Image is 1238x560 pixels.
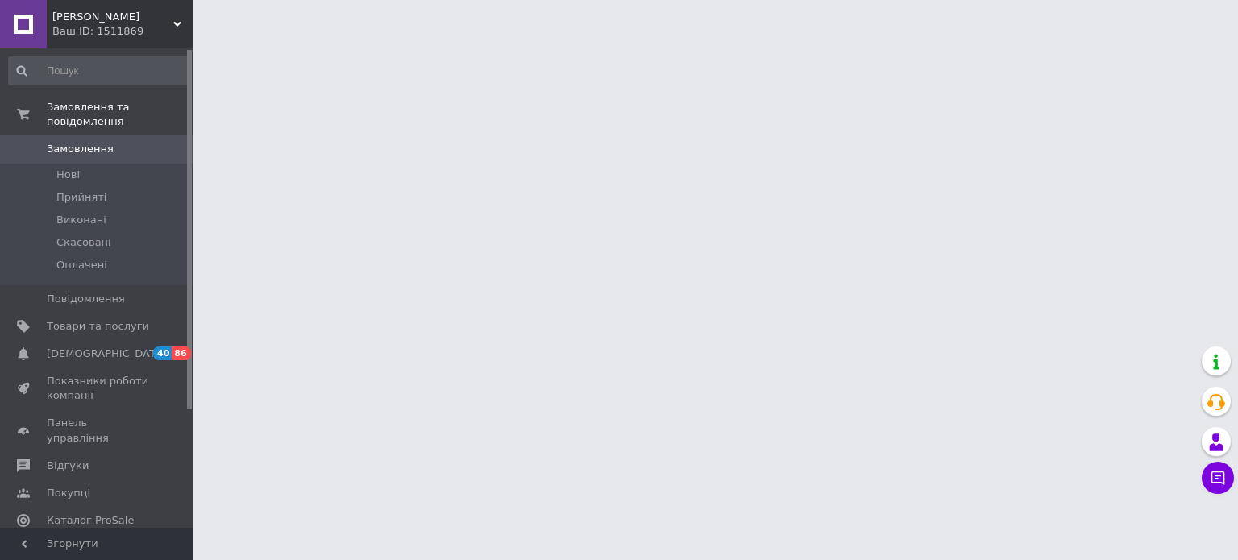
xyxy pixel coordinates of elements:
span: Показники роботи компанії [47,374,149,403]
input: Пошук [8,56,190,85]
span: Нові [56,168,80,182]
span: Твій Гаджет [52,10,173,24]
span: Каталог ProSale [47,513,134,528]
span: 86 [172,346,190,360]
span: [DEMOGRAPHIC_DATA] [47,346,166,361]
span: Прийняті [56,190,106,205]
span: Оплачені [56,258,107,272]
span: Виконані [56,213,106,227]
span: Товари та послуги [47,319,149,334]
div: Ваш ID: 1511869 [52,24,193,39]
span: Замовлення та повідомлення [47,100,193,129]
span: Скасовані [56,235,111,250]
span: Замовлення [47,142,114,156]
span: Панель управління [47,416,149,445]
span: Покупці [47,486,90,500]
span: 40 [153,346,172,360]
span: Повідомлення [47,292,125,306]
button: Чат з покупцем [1202,462,1234,494]
span: Відгуки [47,458,89,473]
